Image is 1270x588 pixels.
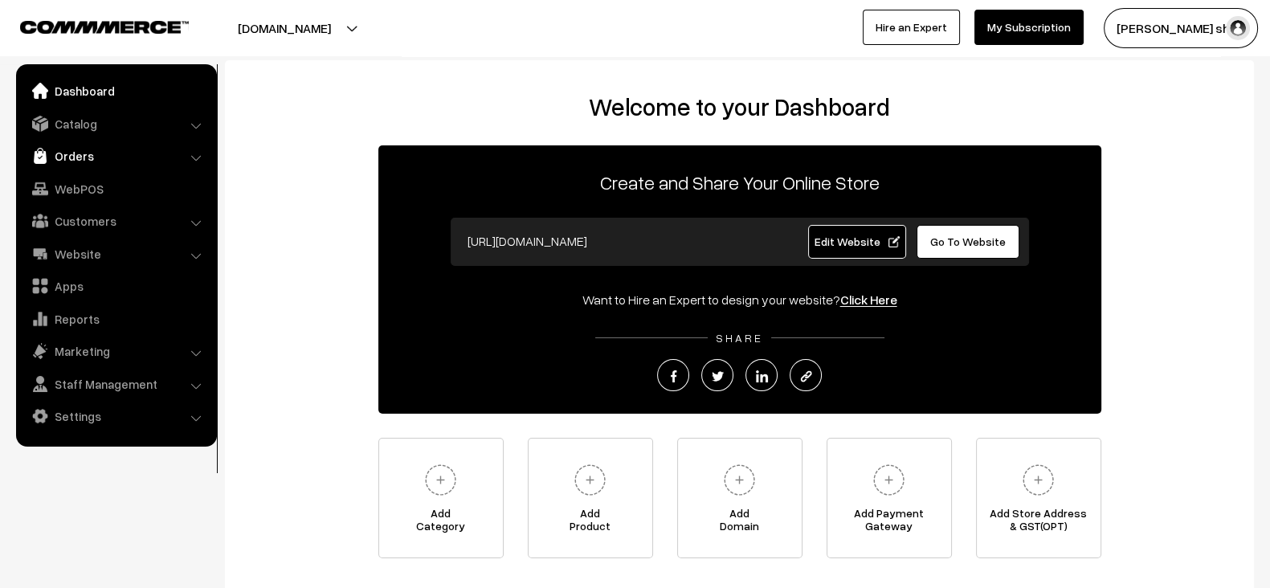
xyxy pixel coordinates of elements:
span: Add Domain [678,507,802,539]
img: plus.svg [1016,458,1060,502]
a: Dashboard [20,76,211,105]
span: SHARE [708,331,771,345]
span: Add Product [529,507,652,539]
img: plus.svg [867,458,911,502]
p: Create and Share Your Online Store [378,168,1101,197]
a: Apps [20,272,211,300]
a: Staff Management [20,370,211,398]
img: user [1226,16,1250,40]
a: Customers [20,206,211,235]
a: Orders [20,141,211,170]
div: Want to Hire an Expert to design your website? [378,290,1101,309]
a: Marketing [20,337,211,365]
a: Click Here [840,292,897,308]
a: Settings [20,402,211,431]
span: Add Store Address & GST(OPT) [977,507,1101,539]
a: AddCategory [378,438,504,558]
span: Go To Website [930,235,1006,248]
button: [DOMAIN_NAME] [182,8,387,48]
a: AddDomain [677,438,802,558]
a: AddProduct [528,438,653,558]
img: COMMMERCE [20,21,189,33]
span: Edit Website [814,235,900,248]
span: Add Category [379,507,503,539]
a: Add PaymentGateway [827,438,952,558]
h2: Welcome to your Dashboard [241,92,1238,121]
a: My Subscription [974,10,1084,45]
img: plus.svg [717,458,762,502]
a: Website [20,239,211,268]
a: Reports [20,304,211,333]
a: Edit Website [808,225,906,259]
a: Catalog [20,109,211,138]
a: Go To Website [917,225,1020,259]
img: plus.svg [568,458,612,502]
a: COMMMERCE [20,16,161,35]
a: Add Store Address& GST(OPT) [976,438,1101,558]
a: WebPOS [20,174,211,203]
a: Hire an Expert [863,10,960,45]
span: Add Payment Gateway [827,507,951,539]
button: [PERSON_NAME] sha… [1104,8,1258,48]
img: plus.svg [419,458,463,502]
